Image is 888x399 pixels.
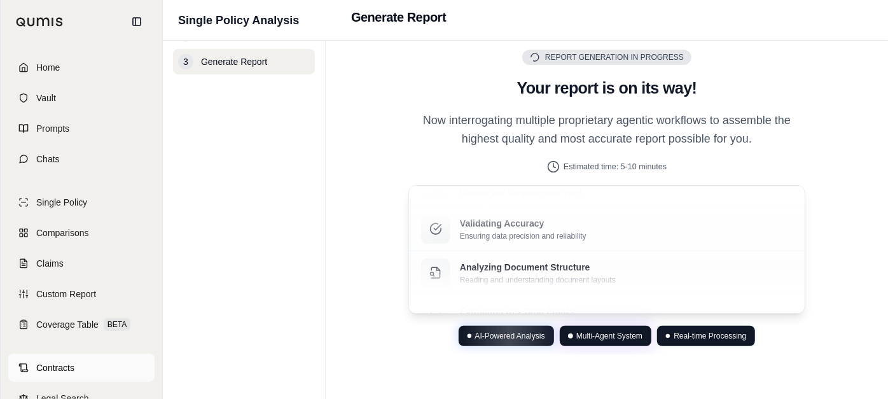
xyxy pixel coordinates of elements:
a: Custom Report [8,280,155,308]
a: Claims [8,249,155,277]
span: Generate Report [201,55,267,68]
span: Contracts [36,361,74,374]
div: 3 [178,54,193,69]
span: Multi-Agent System [576,331,642,341]
p: Analyzing Document Structure [460,261,616,274]
span: Vault [36,92,56,104]
p: Validating Accuracy [460,217,586,230]
a: Comparisons [8,219,155,247]
p: Ensuring data precision and reliability [460,231,586,241]
a: Chats [8,145,155,173]
a: Contracts [8,354,155,382]
span: AI-Powered Analysis [475,331,545,341]
img: Qumis Logo [16,17,64,27]
span: Coverage Table [36,318,99,331]
p: Now interrogating multiple proprietary agentic workflows to assemble the highest quality and most... [408,111,805,149]
button: Collapse sidebar [127,11,147,32]
h1: Single Policy Analysis [178,11,299,29]
h2: Your report is on its way! [408,76,805,99]
span: Prompts [36,122,69,135]
p: Creating your comprehensive report [460,187,581,197]
span: Chats [36,153,60,165]
span: Estimated time: 5-10 minutes [564,161,667,173]
span: Comparisons [36,227,88,239]
a: Vault [8,84,155,112]
p: Extracting Key Data Points [460,305,611,318]
span: BETA [104,318,130,331]
a: Prompts [8,115,155,143]
span: Home [36,61,60,74]
a: Single Policy [8,188,155,216]
p: Reading and understanding document layouts [460,275,616,285]
span: Real-time Processing [674,331,746,341]
span: Custom Report [36,288,96,300]
a: Home [8,53,155,81]
span: Claims [36,257,64,270]
h2: Generate Report [351,8,863,26]
span: Single Policy [36,196,87,209]
a: Coverage TableBETA [8,311,155,339]
span: Report Generation in Progress [545,52,684,62]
